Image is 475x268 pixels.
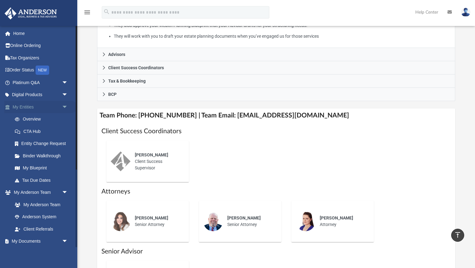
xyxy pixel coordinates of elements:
[114,32,450,40] li: They will work with you to draft your estate planning documents when you’ve engaged us for those ...
[4,40,77,52] a: Online Ordering
[461,8,470,17] img: User Pic
[108,52,125,57] span: Advisors
[97,61,455,74] a: Client Success Coordinators
[4,27,77,40] a: Home
[103,8,110,15] i: search
[296,211,315,231] img: thumbnail
[4,76,77,89] a: Platinum Q&Aarrow_drop_down
[9,150,77,162] a: Binder Walkthrough
[131,211,185,232] div: Senior Attorney
[4,101,77,113] a: My Entitiesarrow_drop_down
[62,89,74,101] span: arrow_drop_down
[62,101,74,113] span: arrow_drop_down
[9,223,74,235] a: Client Referrals
[97,88,455,101] a: BCP
[135,215,168,220] span: [PERSON_NAME]
[4,186,74,199] a: My Anderson Teamarrow_drop_down
[9,113,77,125] a: Overview
[223,211,277,232] div: Senior Attorney
[203,211,223,231] img: thumbnail
[9,125,77,138] a: CTA Hub
[83,9,91,16] i: menu
[62,76,74,89] span: arrow_drop_down
[9,138,77,150] a: Entity Change Request
[101,187,451,196] h1: Attorneys
[4,89,77,101] a: Digital Productsarrow_drop_down
[131,147,185,176] div: Client Success Supervisor
[4,52,77,64] a: Tax Organizers
[62,186,74,199] span: arrow_drop_down
[36,66,49,75] div: NEW
[111,211,131,231] img: thumbnail
[9,174,77,186] a: Tax Due Dates
[97,48,455,61] a: Advisors
[451,229,464,242] a: vertical_align_top
[135,152,168,157] span: [PERSON_NAME]
[3,7,59,19] img: Anderson Advisors Platinum Portal
[4,64,77,77] a: Order StatusNEW
[454,231,461,239] i: vertical_align_top
[4,235,74,248] a: My Documentsarrow_drop_down
[315,211,370,232] div: Attorney
[108,66,164,70] span: Client Success Coordinators
[9,211,74,223] a: Anderson System
[62,235,74,248] span: arrow_drop_down
[108,79,146,83] span: Tax & Bookkeeping
[9,198,71,211] a: My Anderson Team
[97,74,455,88] a: Tax & Bookkeeping
[83,12,91,16] a: menu
[101,247,451,256] h1: Senior Advisor
[111,151,131,171] img: thumbnail
[101,127,451,136] h1: Client Success Coordinators
[108,92,117,96] span: BCP
[9,162,74,174] a: My Blueprint
[97,108,455,122] h4: Team Phone: [PHONE_NUMBER] | Team Email: [EMAIL_ADDRESS][DOMAIN_NAME]
[320,215,353,220] span: [PERSON_NAME]
[227,215,261,220] span: [PERSON_NAME]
